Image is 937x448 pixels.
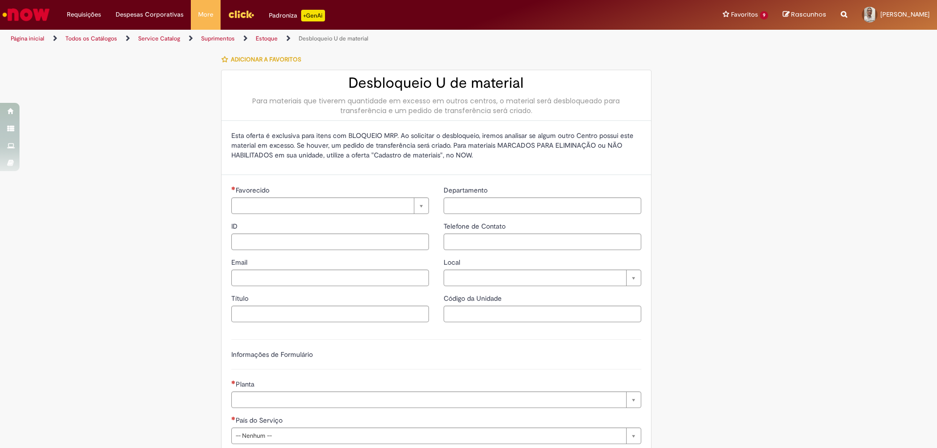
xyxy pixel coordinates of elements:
span: Telefone de Contato [444,222,508,231]
span: Local [444,258,462,267]
a: Limpar campo Planta [231,391,641,408]
span: Departamento [444,186,489,195]
a: Limpar campo Favorecido [231,197,429,214]
a: Todos os Catálogos [65,35,117,42]
span: Necessários [231,380,236,384]
a: Estoque [256,35,278,42]
input: Departamento [444,197,641,214]
span: Título [231,294,250,303]
img: ServiceNow [1,5,51,24]
input: Título [231,306,429,322]
div: Padroniza [269,10,325,21]
span: Requisições [67,10,101,19]
a: Limpar campo Local [444,270,641,286]
a: Página inicial [11,35,44,42]
a: Desbloqueio U de material [299,35,368,42]
span: Necessários [231,416,236,420]
span: Necessários - Planta [236,380,256,389]
p: Esta oferta é exclusiva para itens com BLOQUEIO MRP. Ao solicitar o desbloqueio, iremos analisar ... [231,131,641,160]
span: Código da Unidade [444,294,504,303]
span: País do Serviço [236,416,285,425]
h2: Desbloqueio U de material [231,75,641,91]
input: Email [231,270,429,286]
input: ID [231,234,429,250]
span: Rascunhos [791,10,826,19]
img: click_logo_yellow_360x200.png [228,7,254,21]
p: +GenAi [301,10,325,21]
span: 9 [760,11,768,19]
div: Para materiais que tiverem quantidade em excesso em outros centros, o material será desbloqueado ... [231,96,641,116]
span: Adicionar a Favoritos [231,56,301,63]
ul: Trilhas de página [7,30,617,48]
label: Informações de Formulário [231,350,313,359]
a: Suprimentos [201,35,235,42]
span: Despesas Corporativas [116,10,183,19]
input: Telefone de Contato [444,234,641,250]
span: [PERSON_NAME] [880,10,930,19]
button: Adicionar a Favoritos [221,49,306,70]
span: Necessários - Favorecido [236,186,271,195]
span: Necessários [231,186,236,190]
input: Código da Unidade [444,306,641,322]
span: Email [231,258,249,267]
span: More [198,10,213,19]
span: -- Nenhum -- [236,428,621,444]
span: ID [231,222,240,231]
a: Rascunhos [783,10,826,19]
span: Favoritos [731,10,758,19]
a: Service Catalog [138,35,180,42]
